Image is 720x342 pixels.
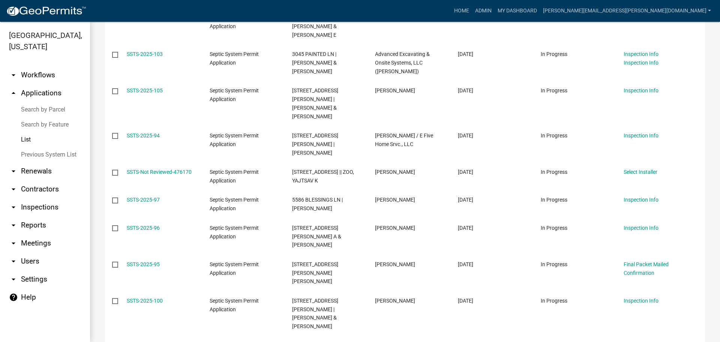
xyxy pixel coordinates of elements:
a: Inspection Info [624,225,658,231]
a: SSTS-2025-100 [127,298,163,304]
span: 2541 COUNTY ROAD 4 | NELSON, CORBYN G & JENNIFER L [292,261,338,285]
a: SSTS-2025-96 [127,225,160,231]
a: [PERSON_NAME][EMAIL_ADDRESS][PERSON_NAME][DOMAIN_NAME] [540,4,714,18]
a: Inspection Info [624,197,658,203]
span: Klint Wylie [375,298,415,304]
a: Home [451,4,472,18]
i: arrow_drop_down [9,203,18,212]
span: 4199 CARLSON RD | CARLSON, JEFFREY A & CONNIE L [292,87,338,119]
i: arrow_drop_down [9,239,18,248]
i: help [9,293,18,302]
i: arrow_drop_down [9,185,18,194]
span: 3045 PAINTED LN | SANDRY, ADELE & MARK [292,51,337,74]
a: SSTS-2025-94 [127,133,160,139]
a: SSTS-2025-95 [127,261,160,267]
span: In Progress [541,51,567,57]
a: SSTS-2025-105 [127,87,163,93]
span: 09/10/2025 [458,87,473,93]
span: Dennis Doerr [375,197,415,203]
a: Admin [472,4,495,18]
span: 09/09/2025 [458,169,473,175]
span: Septic System Permit Application [210,133,259,147]
a: Inspection Info [624,133,658,139]
span: 5586 BLESSINGS LN | DOERR, DENNIS K [292,197,343,211]
a: Inspection Info [624,298,658,304]
span: In Progress [541,261,567,267]
a: Inspection Info [624,87,658,93]
span: In Progress [541,169,567,175]
span: MATTHEW VUKONICH [375,261,415,267]
span: 09/10/2025 [458,51,473,57]
a: SSTS-Not Reviewed-476170 [127,169,192,175]
a: Inspection Info [624,60,658,66]
span: 3265 REUBEN JOHNSON RD | LUCHT, COURTNEY E [292,133,338,156]
span: In Progress [541,197,567,203]
i: arrow_drop_down [9,167,18,176]
i: arrow_drop_down [9,71,18,80]
span: Septic System Permit Application [210,261,259,276]
i: arrow_drop_down [9,221,18,230]
a: Final Packet Mailed Confirmation [624,261,669,276]
span: 09/03/2025 [458,298,473,304]
span: Septic System Permit Application [210,298,259,312]
span: 09/09/2025 [458,197,473,203]
span: Septic System Permit Application [210,169,259,184]
span: 09/05/2025 [458,225,473,231]
span: 3239 S FINN RD | VATSAAS, CHRISTINE & WILLIAM [292,298,338,329]
span: In Progress [541,87,567,93]
span: 09/04/2025 [458,261,473,267]
span: Yajtsav [375,169,415,175]
span: In Progress [541,298,567,304]
a: SSTS-2025-97 [127,197,160,203]
span: 490 COUNTY ROAD 18 | SCHEER, VICKI A & DALE A [292,225,341,248]
span: 09/10/2025 [458,133,473,139]
a: SSTS-2025-103 [127,51,163,57]
span: Septic System Permit Application [210,225,259,240]
span: Jeffrey A Carlson [375,87,415,93]
span: In Progress [541,133,567,139]
span: Septic System Permit Application [210,51,259,66]
a: My Dashboard [495,4,540,18]
span: Advanced Excavating & Onsite Systems, LLC (Jason Weller) [375,51,430,74]
span: 3581 BENT TROUT LAKE RD | YANG, SIA || ZOO, YAJTSAV K [292,169,354,184]
span: Shawn R Eckerman / E Five Home Srvc., LLC [375,133,433,147]
a: Select Installer [624,169,657,175]
i: arrow_drop_down [9,275,18,284]
a: Inspection Info [624,51,658,57]
span: Septic System Permit Application [210,197,259,211]
i: arrow_drop_down [9,257,18,266]
span: 944 Lakeview Dr | LYNCH, CHRISTOPHER P & ROBYN E [292,15,340,38]
i: arrow_drop_up [9,89,18,98]
span: Dale Scheer [375,225,415,231]
span: In Progress [541,225,567,231]
span: Septic System Permit Application [210,87,259,102]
